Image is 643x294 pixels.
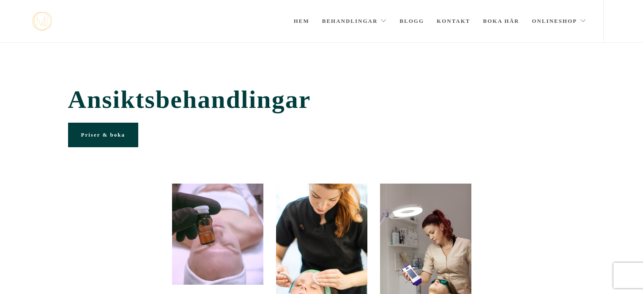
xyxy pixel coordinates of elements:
span: Ansiktsbehandlingar [68,85,575,114]
a: mjstudio mjstudio mjstudio [32,12,52,31]
a: Priser & boka [68,123,138,147]
img: 20200316_113429315_iOS [172,184,263,285]
img: mjstudio [32,12,52,31]
span: Priser & boka [81,132,125,138]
